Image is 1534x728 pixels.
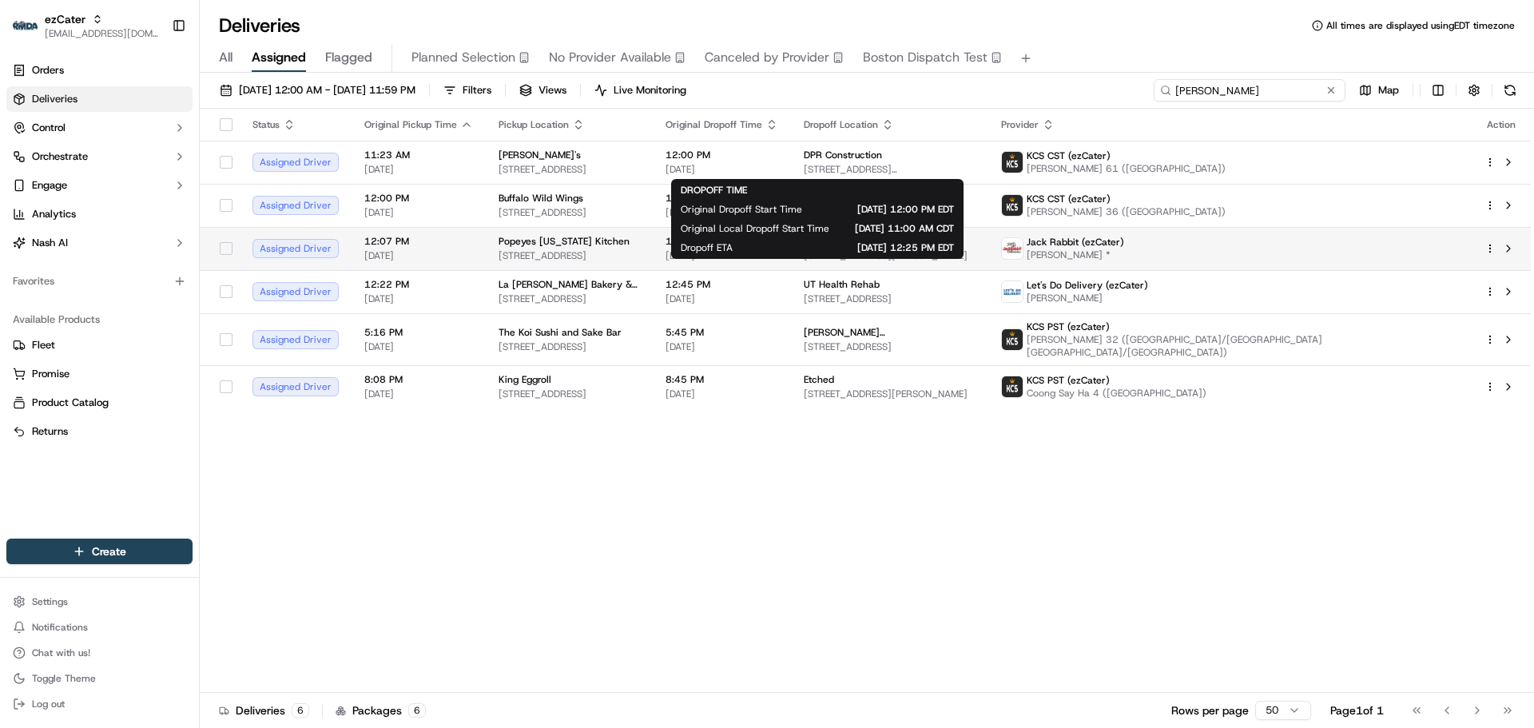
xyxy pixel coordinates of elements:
[1027,387,1206,400] span: Coong Say Ha 4 ([GEOGRAPHIC_DATA])
[804,163,975,176] span: [STREET_ADDRESS][DEMOGRAPHIC_DATA]
[804,340,975,353] span: [STREET_ADDRESS]
[32,314,122,330] span: Knowledge Base
[1002,376,1023,397] img: kcs-delivery.png
[855,222,954,235] span: [DATE] 11:00 AM CDT
[248,205,291,224] button: See all
[336,702,426,718] div: Packages
[213,79,423,101] button: [DATE] 12:00 AM - [DATE] 11:59 PM
[32,672,96,685] span: Toggle Theme
[1002,152,1023,173] img: kcs-delivery.png
[32,396,109,410] span: Product Catalog
[45,27,159,40] span: [EMAIL_ADDRESS][DOMAIN_NAME]
[6,390,193,416] button: Product Catalog
[1352,79,1406,101] button: Map
[828,203,954,216] span: [DATE] 12:00 PM EDT
[364,163,473,176] span: [DATE]
[364,326,473,339] span: 5:16 PM
[681,241,733,254] span: Dropoff ETA
[364,118,457,131] span: Original Pickup Time
[219,702,309,718] div: Deliveries
[13,338,186,352] a: Fleet
[364,192,473,205] span: 12:00 PM
[436,79,499,101] button: Filters
[325,48,372,67] span: Flagged
[6,230,193,256] button: Nash AI
[666,388,778,400] span: [DATE]
[6,173,193,198] button: Engage
[804,388,975,400] span: [STREET_ADDRESS][PERSON_NAME]
[133,248,138,261] span: •
[804,373,834,386] span: Etched
[1027,162,1226,175] span: [PERSON_NAME] 61 ([GEOGRAPHIC_DATA])
[681,184,747,197] span: DROPOFF TIME
[219,13,300,38] h1: Deliveries
[364,340,473,353] span: [DATE]
[666,206,778,219] span: [DATE]
[32,149,88,164] span: Orchestrate
[32,249,45,261] img: 1736555255976-a54dd68f-1ca7-489b-9aae-adbdc363a1c4
[681,203,802,216] span: Original Dropoff Start Time
[10,308,129,336] a: 📗Knowledge Base
[666,278,778,291] span: 12:45 PM
[32,621,88,634] span: Notifications
[92,543,126,559] span: Create
[681,222,829,235] span: Original Local Dropoff Start Time
[6,269,193,294] div: Favorites
[666,118,762,131] span: Original Dropoff Time
[512,79,574,101] button: Views
[16,153,45,181] img: 1736555255976-a54dd68f-1ca7-489b-9aae-adbdc363a1c4
[804,326,975,339] span: [PERSON_NAME][GEOGRAPHIC_DATA]
[666,249,778,262] span: [DATE]
[1027,193,1111,205] span: KCS CST (ezCater)
[549,48,671,67] span: No Provider Available
[1027,374,1110,387] span: KCS PST (ezCater)
[1499,79,1521,101] button: Refresh
[666,149,778,161] span: 12:00 PM
[1001,118,1039,131] span: Provider
[364,206,473,219] span: [DATE]
[499,235,630,248] span: Popeyes [US_STATE] Kitchen
[16,233,42,258] img: Bea Lacdao
[1171,702,1249,718] p: Rows per page
[499,292,640,305] span: [STREET_ADDRESS]
[705,48,829,67] span: Canceled by Provider
[6,539,193,564] button: Create
[364,373,473,386] span: 8:08 PM
[32,424,68,439] span: Returns
[804,149,882,161] span: DPR Construction
[666,163,778,176] span: [DATE]
[1027,236,1124,249] span: Jack Rabbit (ezCater)
[13,424,186,439] a: Returns
[151,314,256,330] span: API Documentation
[1002,195,1023,216] img: kcs-delivery.png
[666,235,778,248] span: 12:30 PM
[364,149,473,161] span: 11:23 AM
[6,6,165,45] button: ezCaterezCater[EMAIL_ADDRESS][DOMAIN_NAME]
[1002,281,1023,302] img: lets_do_delivery_logo.png
[6,419,193,444] button: Returns
[364,292,473,305] span: [DATE]
[45,11,85,27] button: ezCater
[1027,333,1459,359] span: [PERSON_NAME] 32 ([GEOGRAPHIC_DATA]/[GEOGRAPHIC_DATA] [GEOGRAPHIC_DATA]/[GEOGRAPHIC_DATA])
[6,201,193,227] a: Analytics
[16,208,107,221] div: Past conversations
[32,236,68,250] span: Nash AI
[364,388,473,400] span: [DATE]
[1326,19,1515,32] span: All times are displayed using EDT timezone
[219,48,232,67] span: All
[666,373,778,386] span: 8:45 PM
[6,591,193,613] button: Settings
[1002,238,1023,259] img: jack_rabbit_logo.png
[499,206,640,219] span: [STREET_ADDRESS]
[239,83,415,97] span: [DATE] 12:00 AM - [DATE] 11:59 PM
[1027,249,1124,261] span: [PERSON_NAME] *
[666,192,778,205] span: 12:30 PM
[32,121,66,135] span: Control
[499,149,581,161] span: [PERSON_NAME]'s
[411,48,515,67] span: Planned Selection
[499,163,640,176] span: [STREET_ADDRESS]
[252,48,306,67] span: Assigned
[32,646,90,659] span: Chat with us!
[499,249,640,262] span: [STREET_ADDRESS]
[538,83,566,97] span: Views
